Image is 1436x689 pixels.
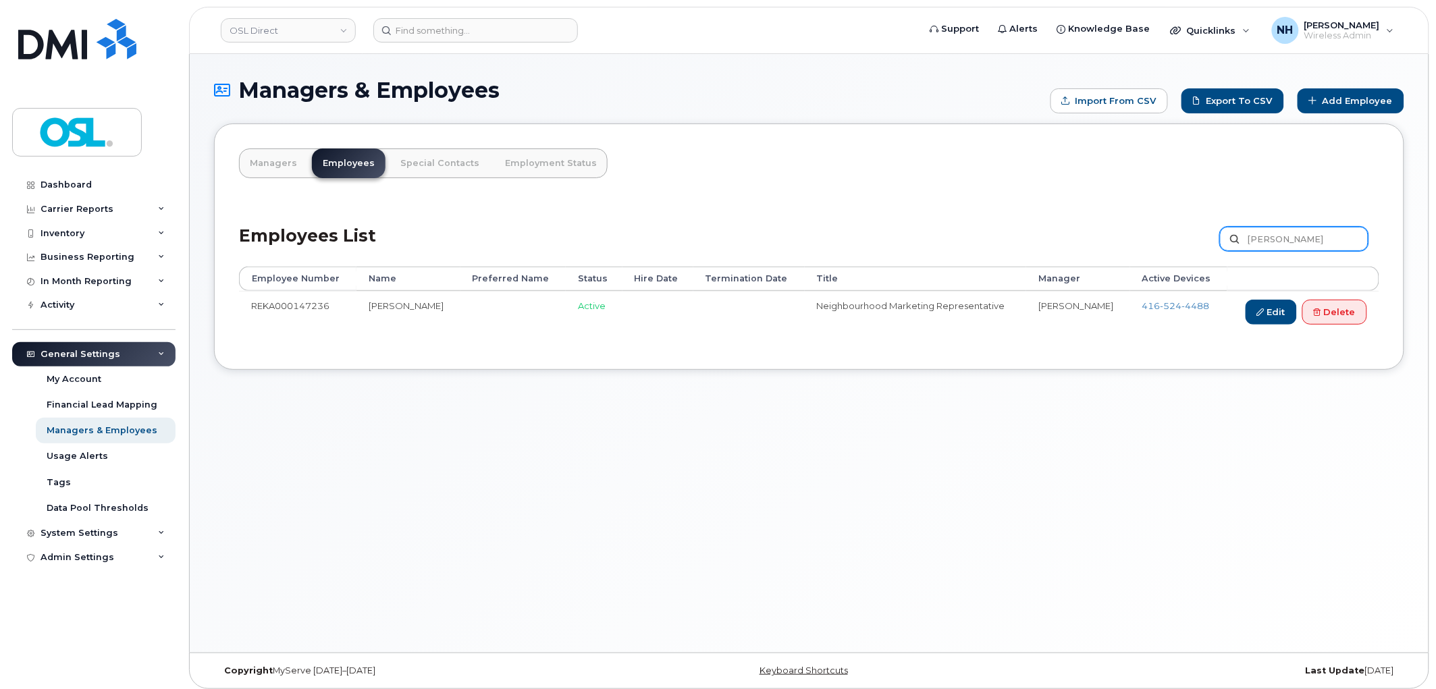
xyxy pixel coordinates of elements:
[1298,88,1404,113] a: Add Employee
[214,665,611,676] div: MyServe [DATE]–[DATE]
[460,267,566,291] th: Preferred Name
[760,665,848,676] a: Keyboard Shortcuts
[356,267,460,291] th: Name
[1130,267,1227,291] th: Active Devices
[805,267,1027,291] th: Title
[566,267,622,291] th: Status
[239,227,376,267] h2: Employees List
[1142,300,1210,311] a: 4165244488
[1302,300,1367,325] a: Delete
[356,291,460,333] td: [PERSON_NAME]
[1142,300,1210,311] span: 416
[1038,300,1117,312] li: [PERSON_NAME]
[1182,300,1210,311] span: 4488
[1007,665,1404,676] div: [DATE]
[622,267,693,291] th: Hire Date
[1246,300,1297,325] a: Edit
[693,267,805,291] th: Termination Date
[494,148,608,178] a: Employment Status
[1051,88,1168,113] form: Import from CSV
[1181,88,1284,113] a: Export to CSV
[390,148,490,178] a: Special Contacts
[224,665,273,676] strong: Copyright
[214,78,1044,102] h1: Managers & Employees
[239,148,308,178] a: Managers
[1161,300,1182,311] span: 524
[239,267,356,291] th: Employee Number
[312,148,385,178] a: Employees
[578,300,606,311] span: Active
[239,291,356,333] td: REKA000147236
[1026,267,1129,291] th: Manager
[1306,665,1365,676] strong: Last Update
[805,291,1027,333] td: Neighbourhood Marketing Representative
